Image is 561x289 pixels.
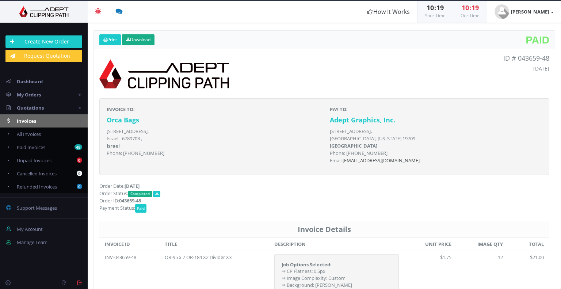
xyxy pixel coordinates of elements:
strong: Orca Bags [107,115,139,124]
a: [PERSON_NAME] [487,1,561,23]
th: TITLE [159,238,269,251]
span: Completed [128,191,152,197]
th: TOTAL [508,238,549,251]
th: INVOICE ID [99,238,159,251]
strong: [DATE] [125,183,140,189]
a: How It Works [360,1,417,23]
h5: [DATE] [330,66,549,71]
strong: PAY TO: [330,106,348,113]
span: Unpaid Invoices [17,157,51,164]
a: Create New Order [5,35,82,48]
span: Quotations [17,104,44,111]
span: All Invoices [17,131,41,137]
b: 0 [77,157,82,163]
span: 19 [436,3,444,12]
b: 48 [75,144,82,150]
a: [EMAIL_ADDRESS][DOMAIN_NAME] [343,157,420,164]
small: Your Time [425,12,446,19]
span: Paid [526,34,549,45]
div: OR-95 x 7 OR-184 X2 Divider X3 [165,254,238,261]
small: Our Time [461,12,480,19]
th: Invoice Details [99,221,549,238]
span: Dashboard [17,78,43,85]
a: Print [99,34,121,45]
span: 19 [472,3,479,12]
a: Request Quotation [5,50,82,62]
th: IMAGE QTY [457,238,508,251]
span: : [434,3,436,12]
span: Manage Team [17,239,47,246]
span: Paid Invoices [17,144,45,151]
img: logo-print.png [99,55,229,93]
p: [STREET_ADDRESS], Israel - 6789703 , Phone: [PHONE_NUMBER] [107,128,319,157]
span: 10 [427,3,434,12]
span: Invoices [17,118,36,124]
img: Adept Graphics [5,6,82,17]
strong: Adept Graphics, Inc. [330,115,395,124]
strong: 043659-48 [119,197,141,204]
strong: INVOICE TO: [107,106,135,113]
b: 0 [77,171,82,176]
span: Refunded Invoices [17,183,57,190]
p: ID # 043659-48 [330,55,549,62]
span: : [469,3,472,12]
b: 0 [77,184,82,189]
span: Support Messages [17,205,57,211]
span: Cancelled Invoices [17,170,57,177]
th: UNIT PRICE [404,238,457,251]
span: Paid [135,204,146,213]
p: Order Date: Order Status: Order ID: Payment Status: [99,182,549,212]
strong: Job Options Selected: [282,261,332,268]
span: My Account [17,226,43,232]
span: 10 [462,3,469,12]
strong: [PERSON_NAME] [511,8,549,15]
img: user_default.jpg [495,4,509,19]
span: My Orders [17,91,41,98]
th: DESCRIPTION [269,238,404,251]
b: [GEOGRAPHIC_DATA] [330,142,377,149]
a: Download [122,34,154,45]
b: Israel [107,142,120,149]
p: [STREET_ADDRESS], [GEOGRAPHIC_DATA], [US_STATE] 19709 Phone: [PHONE_NUMBER] Email: [330,128,542,164]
